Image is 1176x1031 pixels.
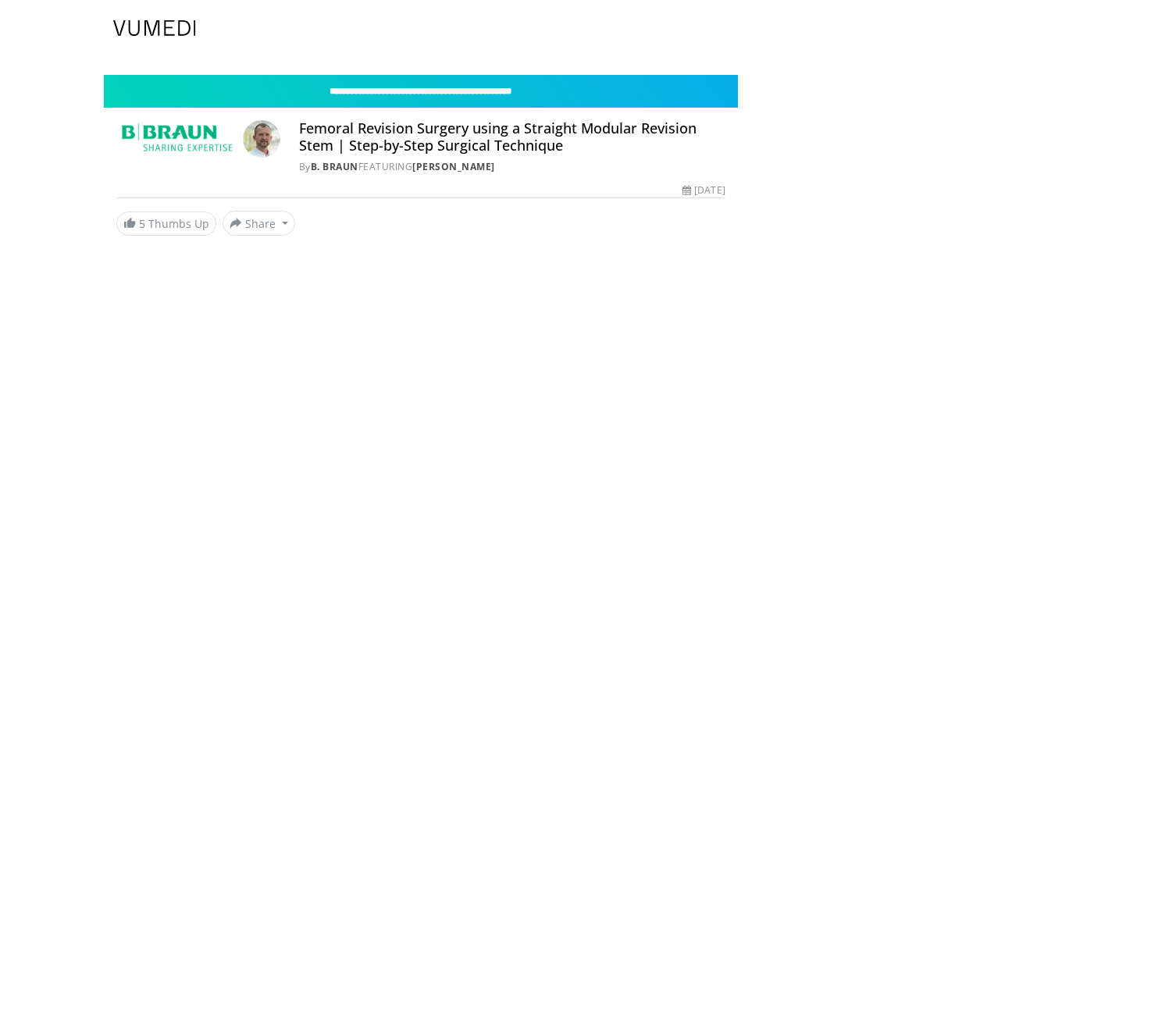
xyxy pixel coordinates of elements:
[412,160,495,173] a: [PERSON_NAME]
[299,160,725,174] div: By FEATURING
[223,211,295,236] button: Share
[116,120,237,158] img: B. Braun
[139,216,145,231] span: 5
[116,212,216,236] a: 5 Thumbs Up
[682,183,725,197] div: [DATE]
[113,20,196,36] img: VuMedi Logo
[299,120,725,154] h4: Femoral Revision Surgery using a Straight Modular Revision Stem | Step-by-Step Surgical Technique
[311,160,358,173] a: B. Braun
[243,120,280,158] img: Avatar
